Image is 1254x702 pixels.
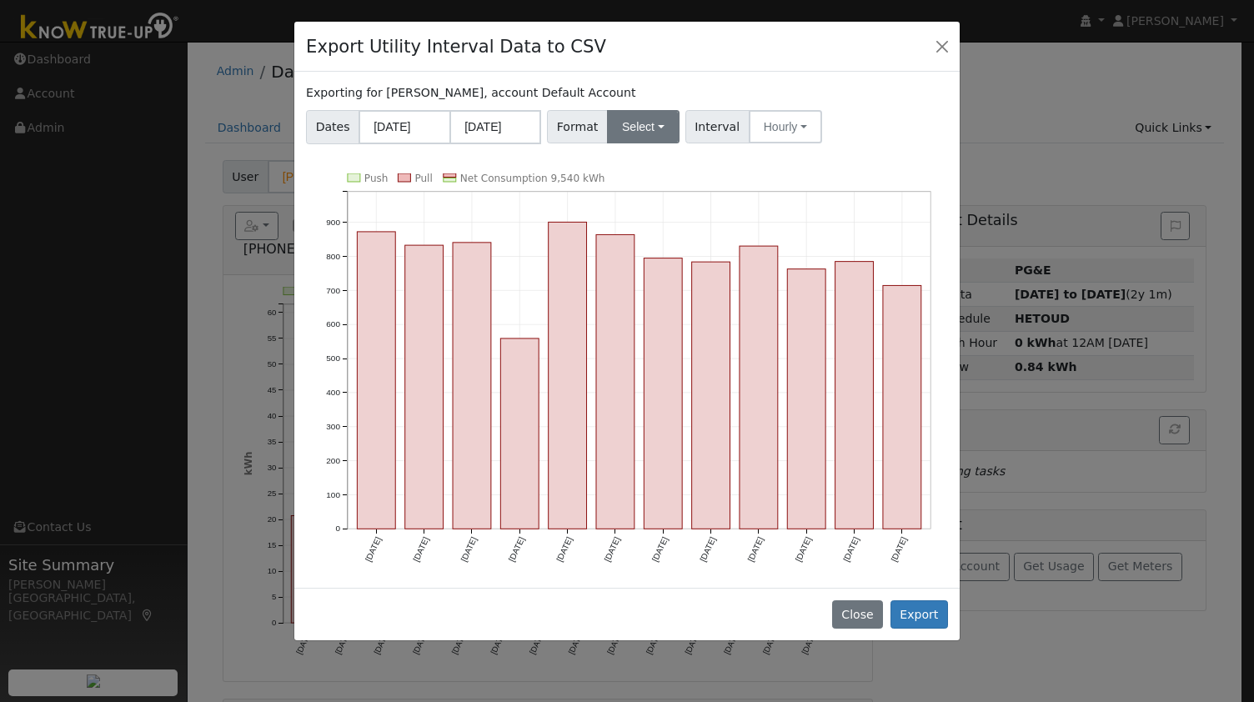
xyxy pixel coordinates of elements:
text: 600 [326,319,340,328]
rect: onclick="" [645,258,683,529]
span: Dates [306,110,359,144]
text: 100 [326,490,340,499]
rect: onclick="" [358,232,396,529]
text: Push [364,173,389,184]
text: Net Consumption 9,540 kWh [460,173,605,184]
rect: onclick="" [884,285,922,529]
label: Exporting for [PERSON_NAME], account Default Account [306,84,635,102]
span: Interval [685,110,750,143]
text: [DATE] [794,535,813,563]
rect: onclick="" [596,234,635,529]
rect: onclick="" [453,243,491,529]
rect: onclick="" [692,262,730,529]
rect: onclick="" [501,338,539,529]
text: 500 [326,354,340,363]
text: 800 [326,252,340,261]
text: 400 [326,388,340,397]
button: Close [930,34,954,58]
rect: onclick="" [788,268,826,529]
rect: onclick="" [835,261,874,529]
text: [DATE] [890,535,909,563]
button: Export [890,600,948,629]
text: Pull [415,173,433,184]
text: [DATE] [364,535,383,563]
text: 200 [326,456,340,465]
text: 0 [335,524,340,534]
text: 300 [326,422,340,431]
button: Close [832,600,883,629]
text: [DATE] [746,535,765,563]
rect: onclick="" [405,245,444,529]
text: [DATE] [507,535,526,563]
text: 900 [326,218,340,227]
text: [DATE] [842,535,861,563]
rect: onclick="" [549,222,587,529]
h4: Export Utility Interval Data to CSV [306,33,606,60]
text: [DATE] [699,535,718,563]
text: [DATE] [459,535,479,563]
text: [DATE] [650,535,670,563]
text: [DATE] [603,535,622,563]
span: Format [547,110,608,143]
text: [DATE] [555,535,574,563]
text: 700 [326,285,340,294]
button: Hourly [749,110,822,143]
button: Select [607,110,680,143]
text: [DATE] [412,535,431,563]
rect: onclick="" [740,246,778,529]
